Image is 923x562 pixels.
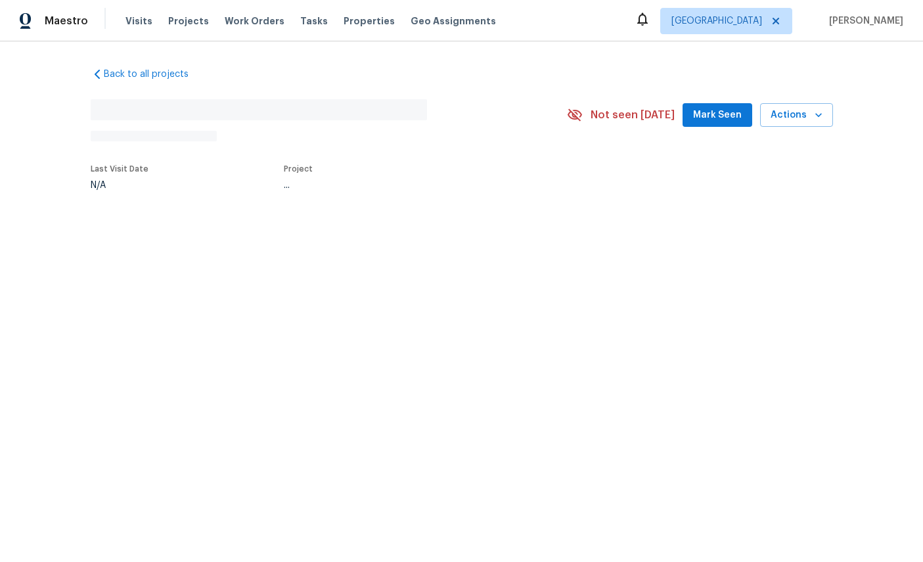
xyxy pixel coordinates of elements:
[771,107,822,124] span: Actions
[91,181,148,190] div: N/A
[284,165,313,173] span: Project
[671,14,762,28] span: [GEOGRAPHIC_DATA]
[760,103,833,128] button: Actions
[693,107,742,124] span: Mark Seen
[591,108,675,122] span: Not seen [DATE]
[45,14,88,28] span: Maestro
[300,16,328,26] span: Tasks
[125,14,152,28] span: Visits
[168,14,209,28] span: Projects
[91,165,148,173] span: Last Visit Date
[411,14,496,28] span: Geo Assignments
[344,14,395,28] span: Properties
[91,68,217,81] a: Back to all projects
[683,103,752,128] button: Mark Seen
[284,181,536,190] div: ...
[225,14,284,28] span: Work Orders
[824,14,903,28] span: [PERSON_NAME]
